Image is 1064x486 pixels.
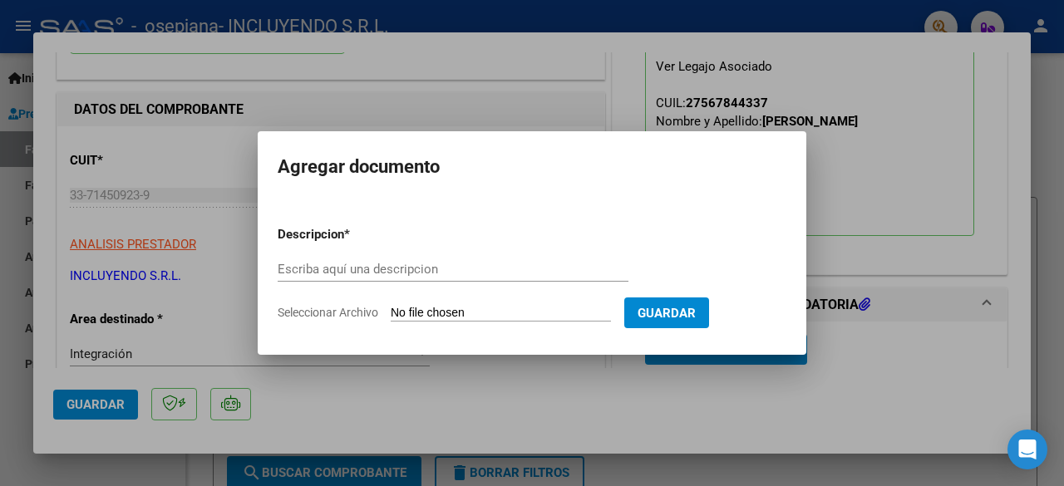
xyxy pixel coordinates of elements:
span: Seleccionar Archivo [278,306,378,319]
button: Guardar [624,297,709,328]
p: Descripcion [278,225,431,244]
span: Guardar [638,306,696,321]
h2: Agregar documento [278,151,786,183]
div: Open Intercom Messenger [1007,430,1047,469]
